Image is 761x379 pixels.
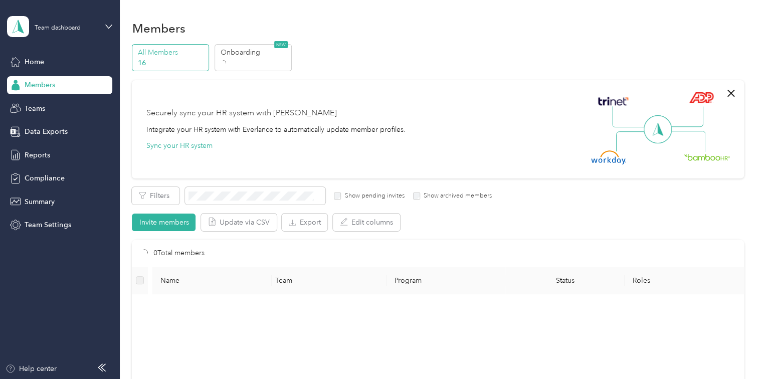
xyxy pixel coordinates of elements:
[25,103,45,114] span: Teams
[132,187,179,205] button: Filters
[596,94,631,108] img: Trinet
[132,214,196,231] button: Invite members
[25,173,64,183] span: Compliance
[625,267,744,294] th: Roles
[616,131,651,151] img: Line Left Down
[420,192,492,201] label: Show archived members
[146,140,212,151] button: Sync your HR system
[670,131,705,152] img: Line Right Down
[138,58,206,68] p: 16
[152,267,272,294] th: Name
[25,150,50,160] span: Reports
[274,41,288,48] span: NEW
[282,214,327,231] button: Export
[341,192,404,201] label: Show pending invites
[505,267,625,294] th: Status
[35,25,81,31] div: Team dashboard
[705,323,761,379] iframe: Everlance-gr Chat Button Frame
[333,214,400,231] button: Edit columns
[591,150,626,164] img: Workday
[25,220,71,230] span: Team Settings
[146,107,336,119] div: Securely sync your HR system with [PERSON_NAME]
[25,80,55,90] span: Members
[387,267,506,294] th: Program
[267,267,387,294] th: Team
[138,47,206,58] p: All Members
[612,106,647,128] img: Line Left Up
[146,124,405,135] div: Integrate your HR system with Everlance to automatically update member profiles.
[6,363,57,374] button: Help center
[153,248,205,259] p: 0 Total members
[220,47,288,58] p: Onboarding
[25,197,55,207] span: Summary
[25,126,67,137] span: Data Exports
[160,276,264,285] span: Name
[684,153,730,160] img: BambooHR
[668,106,703,127] img: Line Right Up
[689,92,713,103] img: ADP
[132,23,185,34] h1: Members
[25,57,44,67] span: Home
[201,214,277,231] button: Update via CSV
